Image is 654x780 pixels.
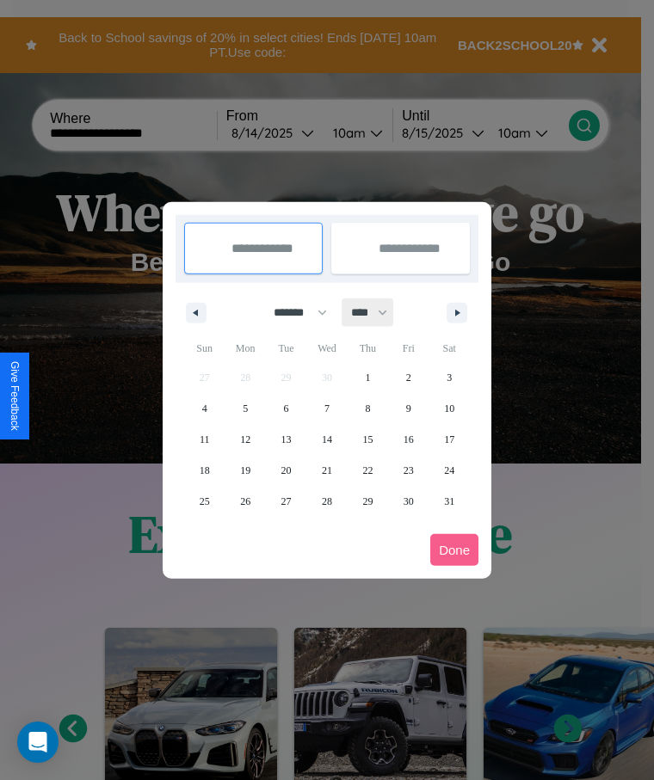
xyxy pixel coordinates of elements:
span: 3 [447,362,452,393]
button: 9 [388,393,429,424]
button: 16 [388,424,429,455]
span: 24 [444,455,454,486]
button: 30 [388,486,429,517]
button: 19 [225,455,265,486]
span: 2 [406,362,411,393]
button: 7 [306,393,347,424]
button: 21 [306,455,347,486]
button: 11 [184,424,225,455]
span: 13 [281,424,292,455]
span: 10 [444,393,454,424]
span: 29 [362,486,373,517]
button: 12 [225,424,265,455]
span: 27 [281,486,292,517]
span: 19 [240,455,250,486]
button: 14 [306,424,347,455]
span: 23 [404,455,414,486]
span: 1 [365,362,370,393]
div: Open Intercom Messenger [17,722,59,763]
button: 1 [348,362,388,393]
button: 13 [266,424,306,455]
button: Done [430,534,478,566]
span: 14 [322,424,332,455]
span: 18 [200,455,210,486]
button: 28 [306,486,347,517]
button: 2 [388,362,429,393]
span: 15 [362,424,373,455]
span: Sat [429,335,470,362]
span: Sun [184,335,225,362]
button: 10 [429,393,470,424]
div: Give Feedback [9,361,21,431]
span: 22 [362,455,373,486]
span: 12 [240,424,250,455]
span: 28 [322,486,332,517]
span: 5 [243,393,248,424]
button: 3 [429,362,470,393]
span: 21 [322,455,332,486]
button: 4 [184,393,225,424]
span: 17 [444,424,454,455]
span: Wed [306,335,347,362]
button: 31 [429,486,470,517]
span: 31 [444,486,454,517]
button: 22 [348,455,388,486]
span: 7 [324,393,330,424]
button: 18 [184,455,225,486]
button: 6 [266,393,306,424]
span: 26 [240,486,250,517]
button: 27 [266,486,306,517]
span: 30 [404,486,414,517]
span: Tue [266,335,306,362]
span: 4 [202,393,207,424]
button: 20 [266,455,306,486]
button: 5 [225,393,265,424]
button: 24 [429,455,470,486]
button: 15 [348,424,388,455]
span: Fri [388,335,429,362]
span: 11 [200,424,210,455]
button: 29 [348,486,388,517]
span: 20 [281,455,292,486]
button: 25 [184,486,225,517]
span: Mon [225,335,265,362]
span: 8 [365,393,370,424]
button: 8 [348,393,388,424]
span: 6 [284,393,289,424]
button: 26 [225,486,265,517]
span: Thu [348,335,388,362]
button: 23 [388,455,429,486]
button: 17 [429,424,470,455]
span: 9 [406,393,411,424]
span: 25 [200,486,210,517]
span: 16 [404,424,414,455]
